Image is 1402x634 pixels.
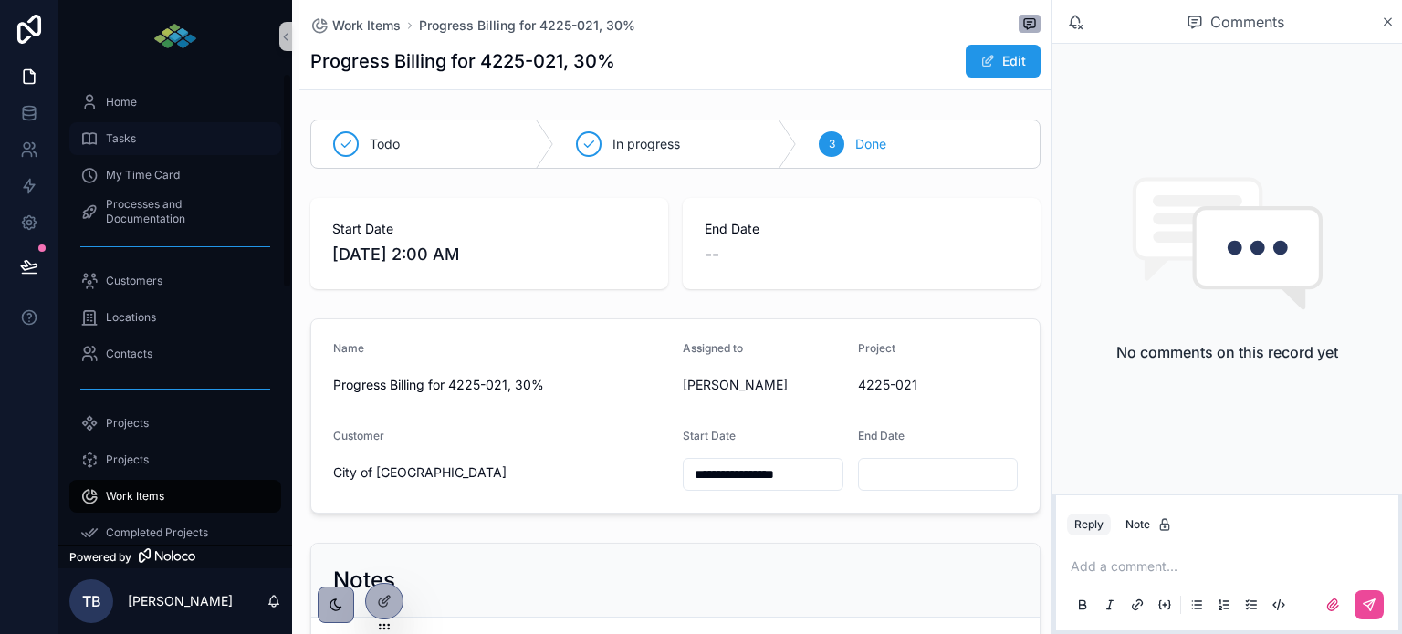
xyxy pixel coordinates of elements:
span: TB [82,590,101,612]
span: Progress Billing for 4225-021, 30% [333,376,668,394]
span: Start Date [332,220,646,238]
span: Start Date [683,429,736,442]
span: Contacts [106,347,152,361]
span: My Time Card [106,168,180,182]
button: Note [1118,514,1179,535]
a: City of [GEOGRAPHIC_DATA] [333,463,507,482]
span: Completed Projects [106,525,208,540]
span: 3 [829,137,835,151]
span: Todo [370,135,400,153]
span: Processes and Documentation [106,197,263,226]
a: Powered by [58,545,292,568]
a: [PERSON_NAME] [683,376,788,394]
a: Contacts [69,338,281,370]
span: Project [858,341,895,355]
span: Powered by [69,550,131,565]
span: Work Items [106,489,164,504]
span: -- [705,242,719,267]
span: Tasks [106,131,136,146]
span: Customer [333,429,384,442]
button: Edit [966,45,1041,78]
h2: No comments on this record yet [1116,341,1338,363]
a: Home [69,86,281,119]
p: [PERSON_NAME] [128,592,233,610]
span: [DATE] 2:00 AM [332,242,646,267]
a: Work Items [310,16,401,35]
span: Work Items [332,16,401,35]
button: Reply [1067,514,1111,535]
a: Projects [69,407,281,440]
span: End Date [705,220,1019,238]
span: Comments [1210,11,1284,33]
a: Projects [69,443,281,476]
a: Processes and Documentation [69,195,281,228]
a: Completed Projects [69,516,281,549]
span: Home [106,95,137,109]
a: My Time Card [69,159,281,192]
span: End Date [858,429,905,442]
span: In progress [612,135,680,153]
h1: Progress Billing for 4225-021, 30% [310,48,615,74]
img: App logo [152,22,198,51]
span: Done [855,135,886,153]
a: Customers [69,265,281,297]
h2: Notes [333,566,395,595]
a: Progress Billing for 4225-021, 30% [419,16,635,35]
span: Customers [106,274,162,288]
span: Name [333,341,364,355]
div: Note [1125,517,1172,532]
a: 4225-021 [858,376,917,394]
div: scrollable content [58,73,292,545]
a: Work Items [69,480,281,513]
span: Projects [106,452,149,467]
a: Tasks [69,122,281,155]
a: Locations [69,301,281,334]
span: Locations [106,310,156,325]
span: Projects [106,416,149,431]
span: Assigned to [683,341,743,355]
